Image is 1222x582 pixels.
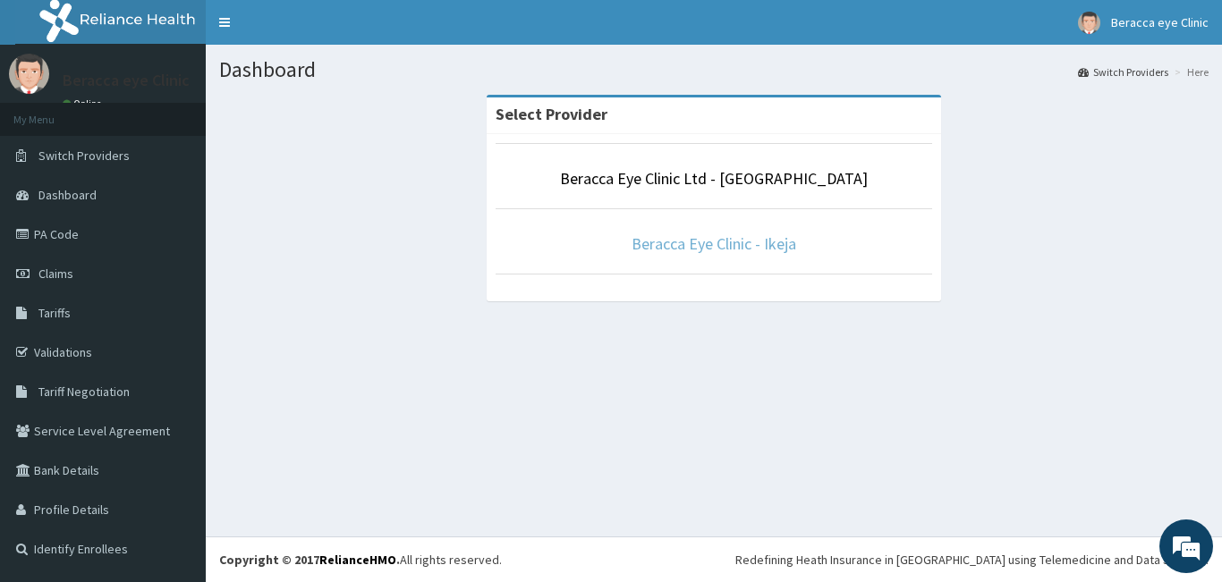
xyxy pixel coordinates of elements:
div: Redefining Heath Insurance in [GEOGRAPHIC_DATA] using Telemedicine and Data Science! [735,551,1209,569]
img: User Image [1078,12,1100,34]
li: Here [1170,64,1209,80]
a: Switch Providers [1078,64,1168,80]
span: Dashboard [38,187,97,203]
a: Beracca Eye Clinic - Ikeja [632,233,796,254]
p: Beracca eye Clinic [63,72,190,89]
a: Beracca Eye Clinic Ltd - [GEOGRAPHIC_DATA] [560,168,868,189]
span: Tariff Negotiation [38,384,130,400]
strong: Select Provider [496,104,607,124]
img: User Image [9,54,49,94]
span: Beracca eye Clinic [1111,14,1209,30]
a: Online [63,97,106,110]
h1: Dashboard [219,58,1209,81]
footer: All rights reserved. [206,536,1222,582]
strong: Copyright © 2017 . [219,552,400,568]
span: Tariffs [38,305,71,321]
span: Switch Providers [38,148,130,164]
a: RelianceHMO [319,552,396,568]
span: Claims [38,266,73,282]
